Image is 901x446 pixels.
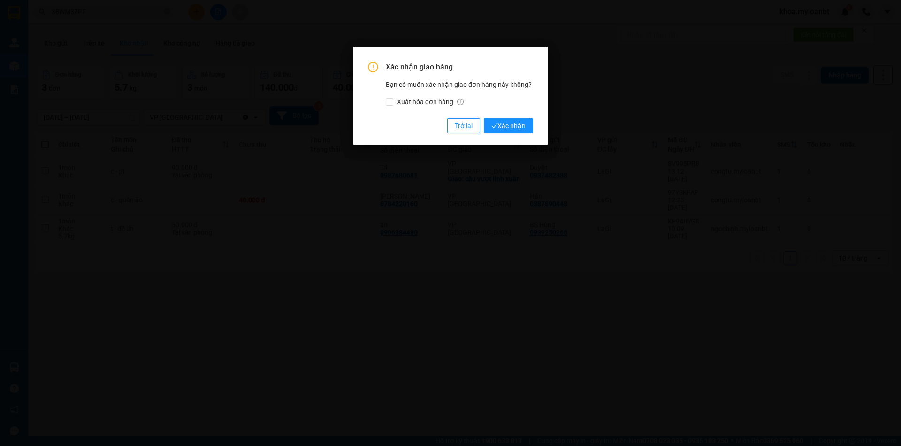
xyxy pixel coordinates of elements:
span: 0968278298 [4,61,46,70]
div: Bạn có muốn xác nhận giao đơn hàng này không? [386,79,533,107]
span: Xác nhận giao hàng [386,62,533,72]
button: checkXác nhận [484,118,533,133]
span: Trở lại [455,121,473,131]
span: 33 Bác Ái, P Phước Hội, TX Lagi [4,33,44,60]
button: Trở lại [447,118,480,133]
span: Xác nhận [491,121,526,131]
span: 38WM3ZPF [71,16,117,27]
span: check [491,123,497,129]
strong: Nhà xe Mỹ Loan [4,4,47,30]
span: Xuất hóa đơn hàng [393,97,467,107]
span: exclamation-circle [368,62,378,72]
span: info-circle [457,99,464,105]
